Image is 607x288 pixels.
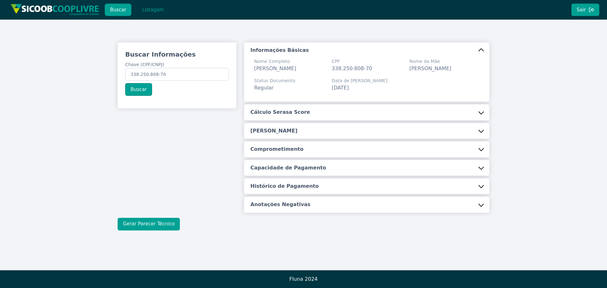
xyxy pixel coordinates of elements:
[244,197,489,212] button: Anotações Negativas
[125,50,229,59] h3: Buscar Informações
[250,183,319,190] h5: Histórico de Pagamento
[332,85,349,91] span: [DATE]
[254,65,296,71] span: [PERSON_NAME]
[244,160,489,176] button: Capacidade de Pagamento
[118,218,180,230] button: Gerar Parecer Técnico
[289,276,318,282] span: Fluna 2024
[409,58,451,65] span: Nome da Mãe
[244,141,489,157] button: Comprometimento
[244,42,489,58] button: Informações Básicas
[254,77,295,84] span: Status Documento
[250,164,326,171] h5: Capacidade de Pagamento
[250,146,303,153] h5: Comprometimento
[254,85,273,91] span: Regular
[254,58,296,65] span: Nome Completo
[250,47,309,54] h5: Informações Básicas
[105,3,132,16] button: Buscar
[244,104,489,120] button: Cálculo Serasa Score
[125,68,229,81] input: Chave (CPF/CNPJ)
[250,201,310,208] h5: Anotações Negativas
[125,62,164,67] span: Chave (CPF/CNPJ)
[250,109,310,116] h5: Cálculo Serasa Score
[11,4,99,15] img: img/sicoob_cooplivre.png
[409,65,451,71] span: [PERSON_NAME]
[250,127,297,134] h5: [PERSON_NAME]
[244,178,489,194] button: Histórico de Pagamento
[332,65,372,71] span: 338.250.808-70
[125,83,152,96] button: Buscar
[332,58,372,65] span: CPF
[244,123,489,139] button: [PERSON_NAME]
[332,77,387,84] span: Data de [PERSON_NAME]
[571,3,599,16] button: Sair
[137,3,169,16] button: Listagem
